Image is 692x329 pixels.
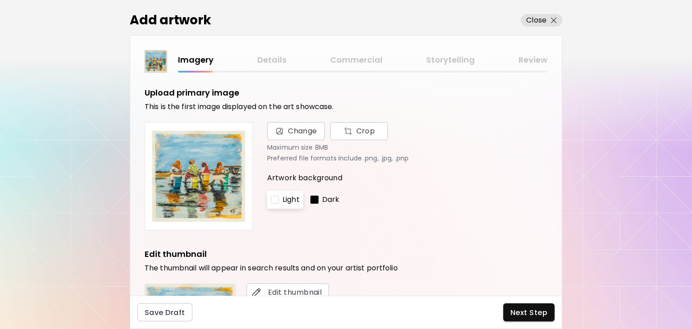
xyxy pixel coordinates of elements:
[503,303,555,321] button: Next Step
[510,308,547,317] span: Next Step
[288,126,317,137] span: Change
[267,122,325,140] span: Change
[267,144,547,151] p: Maximum size 8MB
[145,50,167,72] img: thumbnail
[322,194,340,205] p: Dark
[145,102,547,111] h6: This is the first image displayed on the art showcase.
[337,126,381,137] span: Crop
[330,122,388,140] button: Change
[267,155,547,162] p: Preferred file formats include .png, .jpg, .pnp
[145,308,185,317] span: Save Draft
[254,287,322,298] span: Edit thumbnail
[145,264,547,273] h6: The thumbnail will appear in search results and on your artist portfolio
[137,303,192,321] button: Save Draft
[145,248,207,260] h5: Edit thumbnail
[267,173,547,183] p: Artwork background
[246,283,329,302] button: editEdit thumbnail
[282,194,300,205] p: Light
[252,288,261,297] img: edit
[145,87,239,99] h5: Upload primary image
